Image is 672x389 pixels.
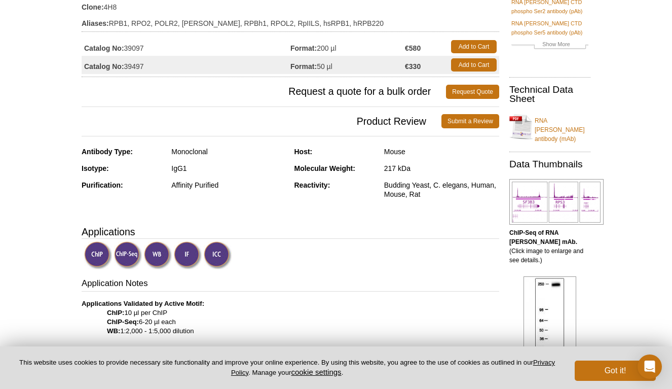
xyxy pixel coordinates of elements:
h3: Applications [82,224,499,239]
div: Open Intercom Messenger [638,355,662,379]
td: 39497 [82,56,290,74]
img: Western Blot Validated [144,241,172,269]
strong: Catalog No: [84,44,124,53]
img: ChIP-Seq Validated [114,241,142,269]
h2: Data Thumbnails [509,160,590,169]
a: Add to Cart [451,40,497,53]
strong: Clone: [82,3,104,12]
b: ChIP-Seq of RNA [PERSON_NAME] mAb. [509,229,577,245]
div: Budding Yeast, C. elegans, Human, Mouse, Rat [384,181,499,199]
strong: Purification: [82,181,123,189]
strong: Format: [290,44,317,53]
strong: €330 [405,62,421,71]
td: 39097 [82,38,290,56]
strong: Host: [294,148,313,156]
strong: Isotype: [82,164,109,172]
button: cookie settings [291,368,341,376]
a: RNA [PERSON_NAME] CTD phospho Ser5 antibody (pAb) [511,19,588,37]
td: 200 µl [290,38,405,56]
strong: Format: [290,62,317,71]
div: Monoclonal [171,147,286,156]
button: Got it! [575,361,656,381]
div: 217 kDa [384,164,499,173]
img: Immunofluorescence Validated [174,241,202,269]
span: Product Review [82,114,441,128]
td: RPB1, RPO2, POLR2, [PERSON_NAME], RPBh1, RPOL2, RpIILS, hsRPB1, hRPB220 [82,13,499,29]
strong: Catalog No: [84,62,124,71]
strong: ChIP-Seq: [107,318,139,326]
a: Show More [511,40,588,51]
a: RNA [PERSON_NAME] antibody (mAb) [509,110,590,144]
div: Affinity Purified [171,181,286,190]
strong: €580 [405,44,421,53]
p: 10 µl per ChIP 6-20 µl each 1:2,000 - 1:5,000 dilution For optimal results in [MEDICAL_DATA], pri... [82,299,499,363]
strong: WB: [107,327,120,335]
b: Applications Validated by Active Motif: [82,300,204,307]
span: Request a quote for a bulk order [82,85,446,99]
img: ChIP Validated [84,241,112,269]
strong: Antibody Type: [82,148,133,156]
p: (Click image to enlarge and see details.) [509,228,590,265]
div: Mouse [384,147,499,156]
div: IgG1 [171,164,286,173]
a: Add to Cart [451,58,497,72]
strong: ChIP: [107,309,124,316]
strong: Molecular Weight: [294,164,355,172]
strong: Aliases: [82,19,109,28]
a: Submit a Review [441,114,499,128]
a: Privacy Policy [231,359,555,376]
img: RNA pol II antibody (mAb) tested by Western blot. [524,276,576,356]
td: 50 µl [290,56,405,74]
h2: Technical Data Sheet [509,85,590,103]
p: This website uses cookies to provide necessary site functionality and improve your online experie... [16,358,558,377]
img: Immunocytochemistry Validated [204,241,232,269]
h3: Application Notes [82,277,499,292]
img: RNA pol II antibody (mAb) tested by ChIP-Seq. [509,179,604,225]
a: Request Quote [446,85,499,99]
strong: Reactivity: [294,181,330,189]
